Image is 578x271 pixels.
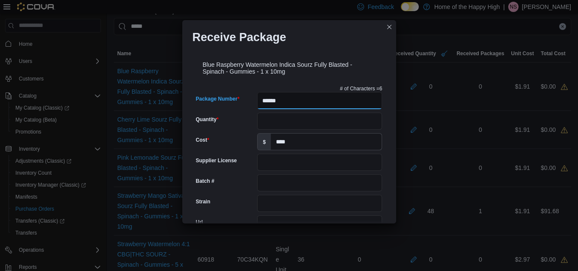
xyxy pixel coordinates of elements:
label: Quantity [196,116,219,123]
label: $ [258,134,271,150]
p: # of Characters = 6 [340,85,382,92]
label: Strain [196,198,210,205]
label: Cost [196,137,209,143]
div: Blue Raspberry Watermelon Indica Sourz Fully Blasted - Spinach - Gummies - 1 x 10mg [193,51,386,82]
label: Package Number [196,95,240,102]
label: Url [196,219,203,226]
label: Supplier License [196,157,237,164]
label: Batch # [196,178,214,185]
h1: Receive Package [193,30,286,44]
button: Closes this modal window [384,22,394,32]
